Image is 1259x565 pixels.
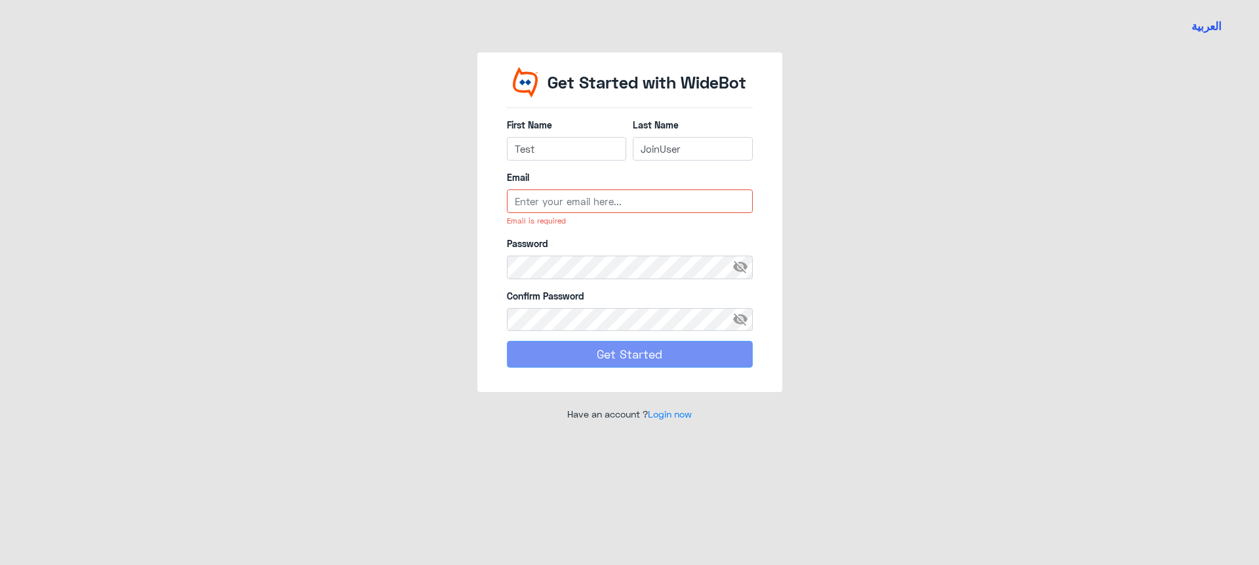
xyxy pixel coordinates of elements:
[648,408,692,419] a: Login now
[732,256,756,279] span: visibility_off
[507,189,753,213] input: Enter your email here...
[1191,18,1222,35] button: العربية
[732,308,756,332] span: visibility_off
[507,216,566,225] small: Email is required
[507,170,753,184] label: Email
[507,118,627,132] label: First Name
[513,67,538,98] img: Widebot Logo
[507,341,753,367] button: Get Started
[633,137,753,161] input: Enter last name here…
[507,237,753,250] label: Password
[507,407,753,421] p: Have an account ?
[633,118,753,132] label: Last Name
[1184,10,1229,43] a: Switch language
[597,347,662,361] span: Get Started
[548,70,746,95] p: Get Started with WideBot
[507,289,753,303] label: Confirm Password
[507,137,627,161] input: Enter first name here…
